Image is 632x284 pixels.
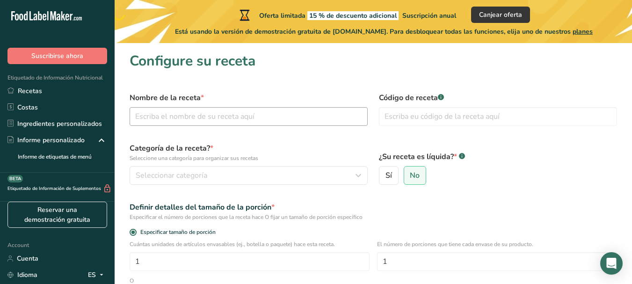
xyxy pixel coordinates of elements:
[7,48,107,64] button: Suscribirse ahora
[130,143,368,162] label: Categoría de la receta?
[379,107,617,126] input: Escriba eu código de la receta aquí
[471,7,530,23] button: Canjear oferta
[7,175,23,182] div: BETA
[385,171,392,180] span: Sí
[130,240,370,248] p: Cuántas unidades de artículos envasables (ej., botella o paquete) hace esta receta.
[479,10,522,20] span: Canjear oferta
[136,170,207,181] span: Seleccionar categoría
[137,229,216,236] span: Especificar tamaño de porción
[130,202,617,213] div: Definir detalles del tamaño de la porción
[130,166,368,185] button: Seleccionar categoría
[7,202,107,228] a: Reservar una demostración gratuita
[7,267,37,283] a: Idioma
[130,213,617,221] div: Especificar el número de porciones que la receta hace O fijar un tamaño de porción específico
[7,135,85,145] div: Informe personalizado
[88,269,107,281] div: ES
[307,11,399,20] span: 15 % de descuento adicional
[600,252,623,275] div: Open Intercom Messenger
[379,92,617,103] label: Código de receta
[377,240,617,248] p: El número de porciones que tiene cada envase de su producto.
[410,171,420,180] span: No
[31,51,83,61] span: Suscribirse ahora
[130,107,368,126] input: Escriba el nombre de su receta aquí
[130,154,368,162] p: Seleccione una categoría para organizar sus recetas
[573,27,593,36] span: planes
[238,9,456,21] div: Oferta limitada
[130,92,368,103] label: Nombre de la receta
[379,151,617,162] label: ¿Su receta es líquida?
[175,27,593,36] span: Está usando la versión de demostración gratuita de [DOMAIN_NAME]. Para desbloquear todas las func...
[130,51,617,72] h1: Configure su receta
[402,11,456,20] span: Suscripción anual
